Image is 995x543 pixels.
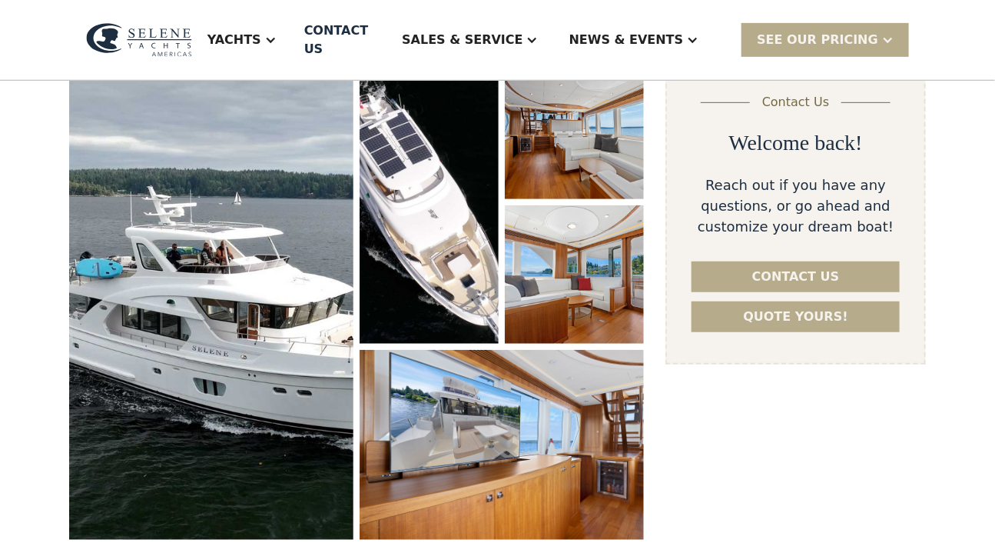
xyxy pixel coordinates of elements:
[505,61,644,199] a: open lightbox
[692,175,900,237] div: Reach out if you have any questions, or go ahead and customize your dream boat!
[386,9,553,71] div: Sales & Service
[757,31,878,49] div: SEE Our Pricing
[569,31,684,49] div: News & EVENTS
[692,262,900,292] a: Contact us
[554,9,715,71] div: News & EVENTS
[207,31,261,49] div: Yachts
[741,23,909,56] div: SEE Our Pricing
[402,31,522,49] div: Sales & Service
[304,22,374,58] div: Contact US
[86,23,192,58] img: logo
[360,61,499,344] a: open lightbox
[360,350,644,540] a: open lightbox
[505,205,644,344] a: open lightbox
[729,130,863,156] h2: Welcome back!
[192,9,292,71] div: Yachts
[692,301,900,332] a: Quote yours!
[762,93,829,112] div: Contact Us
[69,61,353,540] a: open lightbox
